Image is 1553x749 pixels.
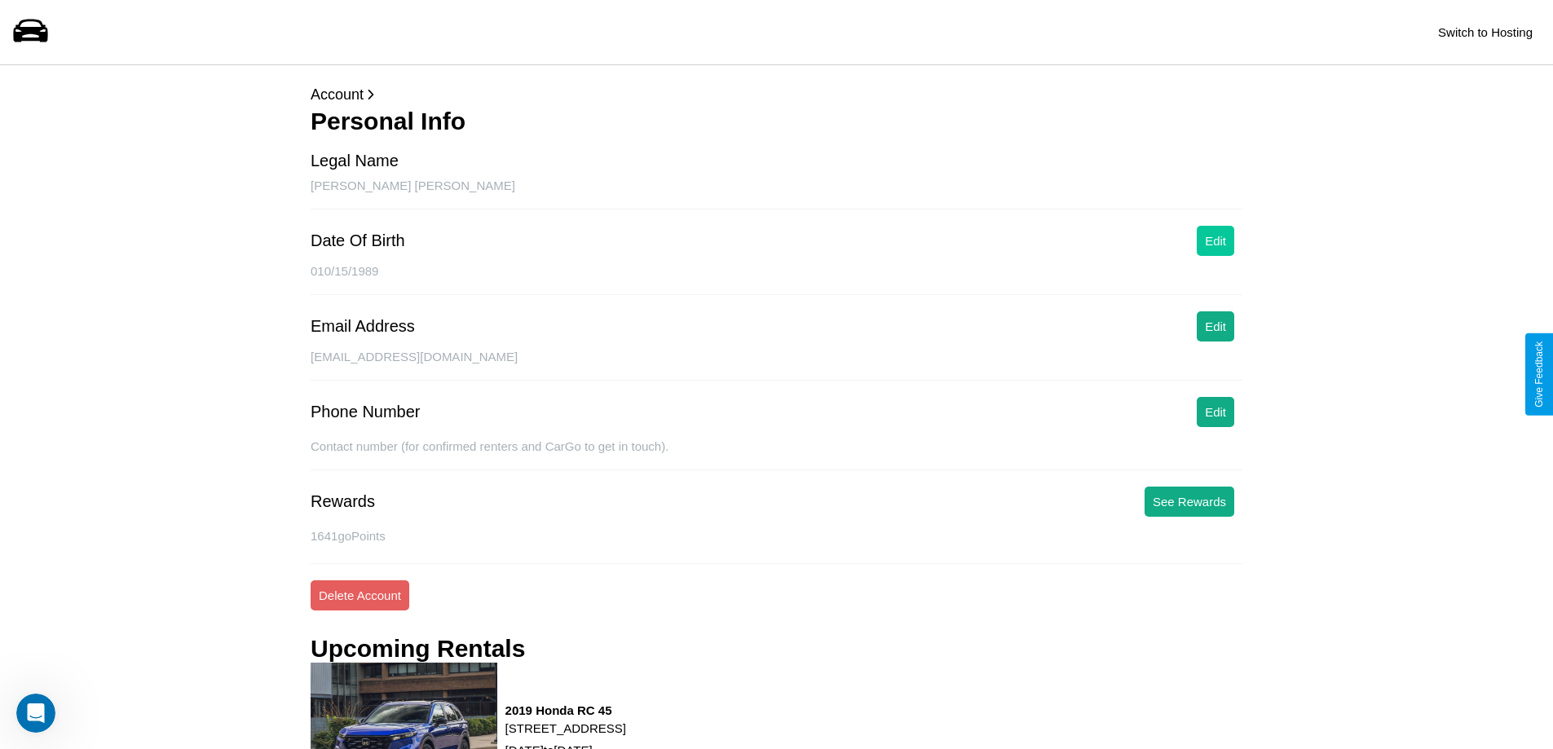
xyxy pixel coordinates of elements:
div: Give Feedback [1533,341,1545,408]
div: Rewards [311,492,375,511]
button: Switch to Hosting [1430,17,1541,47]
div: [PERSON_NAME] [PERSON_NAME] [311,178,1242,209]
p: 1641 goPoints [311,525,1242,547]
div: Phone Number [311,403,421,421]
p: [STREET_ADDRESS] [505,717,626,739]
iframe: Intercom live chat [16,694,55,733]
div: [EMAIL_ADDRESS][DOMAIN_NAME] [311,350,1242,381]
p: Account [311,82,1242,108]
button: Edit [1197,397,1234,427]
h3: Personal Info [311,108,1242,135]
div: Date Of Birth [311,231,405,250]
button: Edit [1197,226,1234,256]
div: Contact number (for confirmed renters and CarGo to get in touch). [311,439,1242,470]
button: Edit [1197,311,1234,341]
div: Email Address [311,317,415,336]
button: See Rewards [1145,487,1234,517]
div: Legal Name [311,152,399,170]
div: 010/15/1989 [311,264,1242,295]
button: Delete Account [311,580,409,610]
h3: Upcoming Rentals [311,635,525,663]
h3: 2019 Honda RC 45 [505,703,626,717]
